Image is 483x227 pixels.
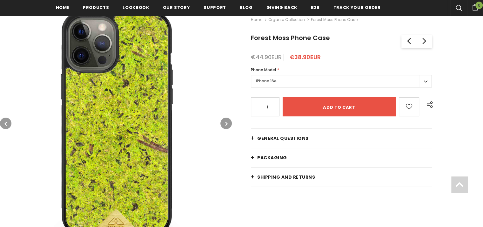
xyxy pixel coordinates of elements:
[257,174,315,180] span: Shipping and returns
[266,4,297,10] span: Giving back
[163,4,190,10] span: Our Story
[333,4,380,10] span: Track your order
[311,16,358,24] span: Forest Moss Phone Case
[123,4,149,10] span: Lookbook
[56,4,70,10] span: Home
[467,3,483,10] a: 0
[290,53,321,61] span: €38.90EUR
[251,168,432,187] a: Shipping and returns
[251,33,330,42] span: Forest Moss Phone Case
[251,16,262,24] a: Home
[283,97,396,116] input: Add to cart
[268,17,305,22] a: Organic Collection
[475,2,483,9] span: 0
[251,67,276,72] span: Phone Model
[83,4,109,10] span: Products
[251,148,432,167] a: PACKAGING
[251,53,282,61] span: €44.90EUR
[240,4,253,10] span: Blog
[251,129,432,148] a: General Questions
[311,4,320,10] span: B2B
[204,4,226,10] span: support
[257,135,309,141] span: General Questions
[251,75,432,87] label: iPhone 16e
[257,155,287,161] span: PACKAGING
